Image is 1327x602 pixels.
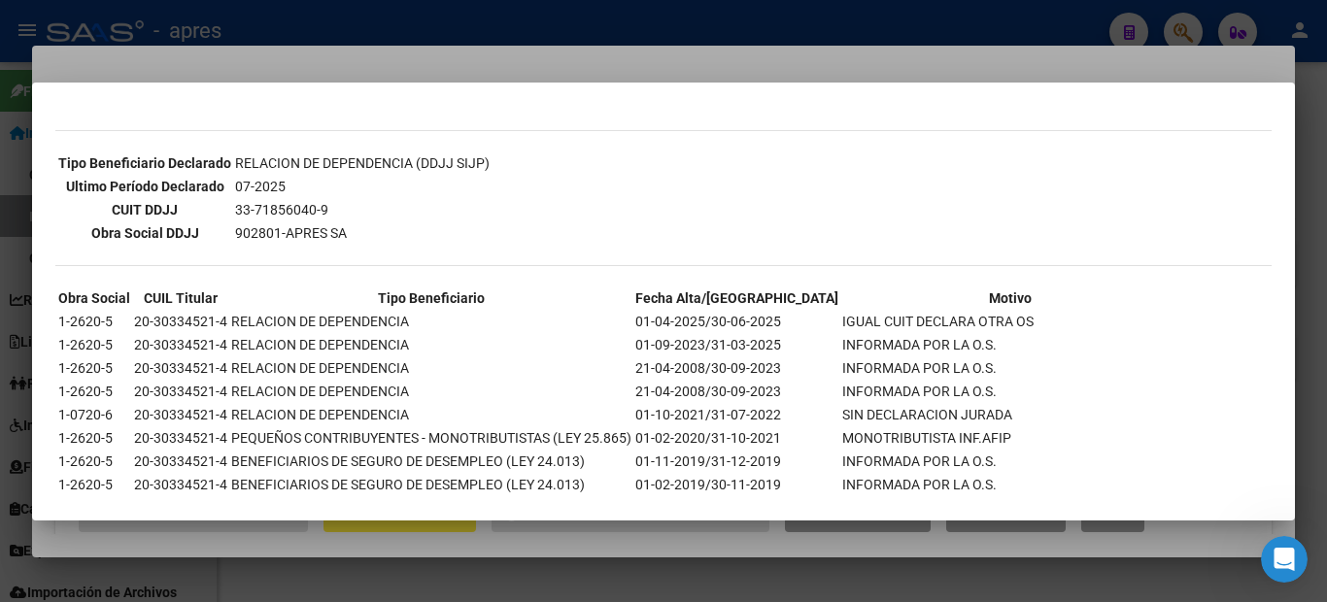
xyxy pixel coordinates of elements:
[133,451,228,472] td: 20-30334521-4
[57,311,131,332] td: 1-2620-5
[230,474,632,495] td: BENEFICIARIOS DE SEGURO DE DESEMPLEO (LEY 24.013)
[634,451,839,472] td: 01-11-2019/31-12-2019
[841,334,1178,355] td: INFORMADA POR LA O.S.
[234,152,491,174] td: RELACION DE DEPENDENCIA (DDJJ SIJP)
[57,176,232,197] th: Ultimo Período Declarado
[133,404,228,425] td: 20-30334521-4
[57,357,131,379] td: 1-2620-5
[230,334,632,355] td: RELACION DE DEPENDENCIA
[57,381,131,402] td: 1-2620-5
[634,474,839,495] td: 01-02-2019/30-11-2019
[841,381,1178,402] td: INFORMADA POR LA O.S.
[634,334,839,355] td: 01-09-2023/31-03-2025
[230,451,632,472] td: BENEFICIARIOS DE SEGURO DE DESEMPLEO (LEY 24.013)
[57,474,131,495] td: 1-2620-5
[133,474,228,495] td: 20-30334521-4
[133,357,228,379] td: 20-30334521-4
[133,334,228,355] td: 20-30334521-4
[133,311,228,332] td: 20-30334521-4
[133,427,228,449] td: 20-30334521-4
[234,176,491,197] td: 07-2025
[133,381,228,402] td: 20-30334521-4
[57,427,131,449] td: 1-2620-5
[57,222,232,244] th: Obra Social DDJJ
[1261,536,1308,583] iframe: Intercom live chat
[634,404,839,425] td: 01-10-2021/31-07-2022
[841,311,1178,332] td: IGUAL CUIT DECLARA OTRA OS
[234,222,491,244] td: 902801-APRES SA
[57,287,131,309] th: Obra Social
[230,287,632,309] th: Tipo Beneficiario
[634,381,839,402] td: 21-04-2008/30-09-2023
[841,427,1178,449] td: MONOTRIBUTISTA INF.AFIP
[230,311,632,332] td: RELACION DE DEPENDENCIA
[841,474,1178,495] td: INFORMADA POR LA O.S.
[634,427,839,449] td: 01-02-2020/31-10-2021
[634,311,839,332] td: 01-04-2025/30-06-2025
[57,451,131,472] td: 1-2620-5
[230,381,632,402] td: RELACION DE DEPENDENCIA
[57,334,131,355] td: 1-2620-5
[634,287,839,309] th: Fecha Alta/[GEOGRAPHIC_DATA]
[57,404,131,425] td: 1-0720-6
[841,287,1178,309] th: Motivo
[57,199,232,220] th: CUIT DDJJ
[230,427,632,449] td: PEQUEÑOS CONTRIBUYENTES - MONOTRIBUTISTAS (LEY 25.865)
[841,451,1178,472] td: INFORMADA POR LA O.S.
[841,404,1178,425] td: SIN DECLARACION JURADA
[133,287,228,309] th: CUIL Titular
[841,357,1178,379] td: INFORMADA POR LA O.S.
[230,357,632,379] td: RELACION DE DEPENDENCIA
[234,199,491,220] td: 33-71856040-9
[230,404,632,425] td: RELACION DE DEPENDENCIA
[634,357,839,379] td: 21-04-2008/30-09-2023
[57,152,232,174] th: Tipo Beneficiario Declarado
